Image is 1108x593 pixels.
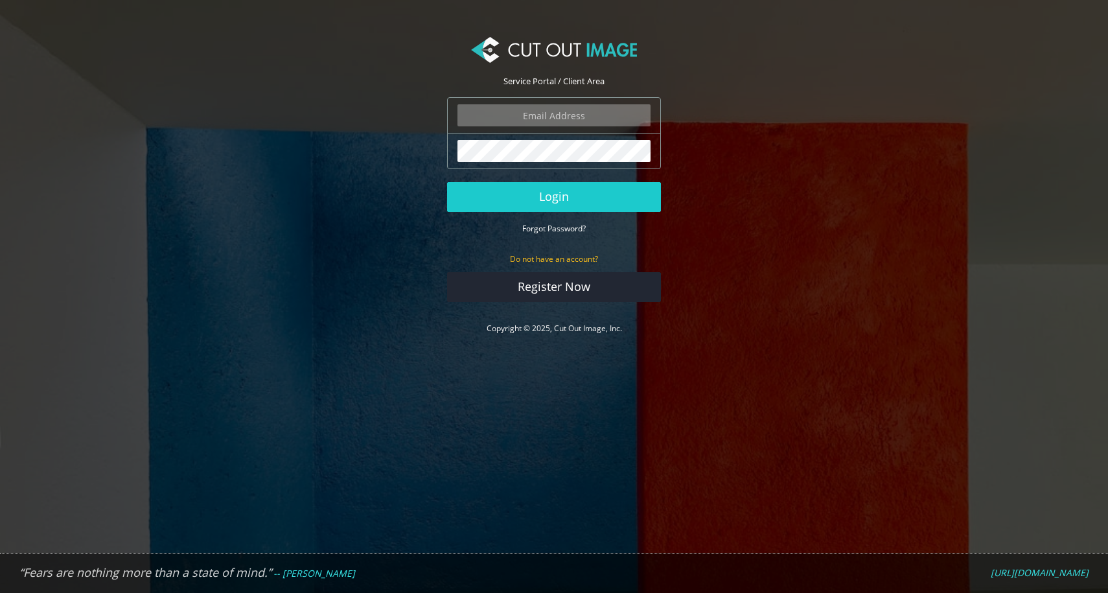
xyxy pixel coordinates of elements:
small: Forgot Password? [522,223,586,234]
span: Service Portal / Client Area [503,75,605,87]
em: “Fears are nothing more than a state of mind.” [19,564,271,580]
em: [URL][DOMAIN_NAME] [991,566,1089,579]
input: Email Address [457,104,651,126]
a: Copyright © 2025, Cut Out Image, Inc. [487,323,622,334]
a: [URL][DOMAIN_NAME] [991,567,1089,579]
a: Register Now [447,272,661,302]
em: -- [PERSON_NAME] [273,567,355,579]
a: Forgot Password? [522,222,586,234]
img: Cut Out Image [471,37,637,63]
small: Do not have an account? [510,253,598,264]
button: Login [447,182,661,212]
